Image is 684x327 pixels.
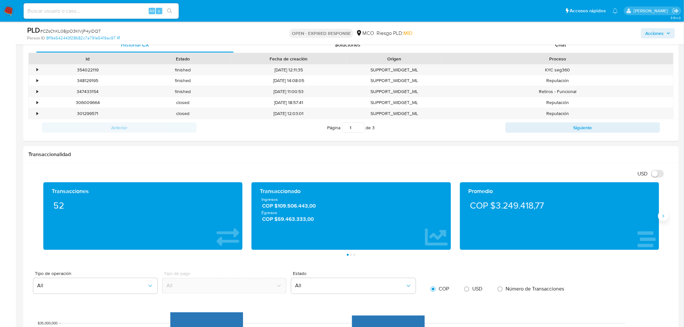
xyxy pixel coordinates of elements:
div: finished [135,65,230,75]
div: finished [135,86,230,97]
div: [DATE] 14:08:05 [230,75,347,86]
button: search-icon [163,6,176,16]
span: Accesos rápidos [570,7,606,14]
div: KYC seg360 [442,65,673,75]
div: 347433154 [40,86,135,97]
span: Alt [149,8,155,14]
span: # CZsChKL08jpO3KIVjP4yiDQT [40,28,101,34]
div: 301299571 [40,108,135,119]
span: Riesgo PLD: [377,30,412,37]
div: SUPPORT_WIDGET_ML [347,86,442,97]
div: • [37,78,38,84]
a: Notificaciones [613,8,618,14]
div: [DATE] 11:00:53 [230,86,347,97]
div: 306009664 [40,97,135,108]
a: Salir [672,7,679,14]
span: s [158,8,160,14]
div: closed [135,97,230,108]
span: MID [403,29,412,37]
p: felipe.cayon@mercadolibre.com [634,8,670,14]
p: OPEN - EXPIRED RESPONSE [289,29,353,38]
span: Acciones [646,28,664,38]
input: Buscar usuario o caso... [24,7,179,15]
button: Siguiente [506,122,660,133]
b: Person ID [27,35,45,41]
div: Reputación [442,108,673,119]
span: 3.154.0 [670,15,681,20]
h1: Transaccionalidad [28,151,674,158]
div: Origen [351,56,437,62]
button: Anterior [42,122,197,133]
div: 354022119 [40,65,135,75]
div: [DATE] 12:03:01 [230,108,347,119]
div: • [37,111,38,117]
div: Fecha de creación [235,56,342,62]
div: • [37,67,38,73]
div: Reputación [442,97,673,108]
div: Proceso [446,56,669,62]
div: [DATE] 12:11:35 [230,65,347,75]
div: Retiros - Funcional [442,86,673,97]
div: • [37,100,38,106]
div: SUPPORT_WIDGET_ML [347,75,442,86]
button: Acciones [641,28,675,38]
div: Reputación [442,75,673,86]
div: MCO [356,30,374,37]
div: SUPPORT_WIDGET_ML [347,97,442,108]
div: SUPPORT_WIDGET_ML [347,108,442,119]
a: 8f19e542443f28682c7a791e5419ac97 [46,35,120,41]
div: Id [45,56,131,62]
div: • [37,89,38,95]
span: Página de [327,122,375,133]
div: finished [135,75,230,86]
span: 3 [372,124,375,131]
div: Estado [140,56,226,62]
div: SUPPORT_WIDGET_ML [347,65,442,75]
div: closed [135,108,230,119]
b: PLD [27,25,40,35]
div: 348129195 [40,75,135,86]
div: [DATE] 18:57:41 [230,97,347,108]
